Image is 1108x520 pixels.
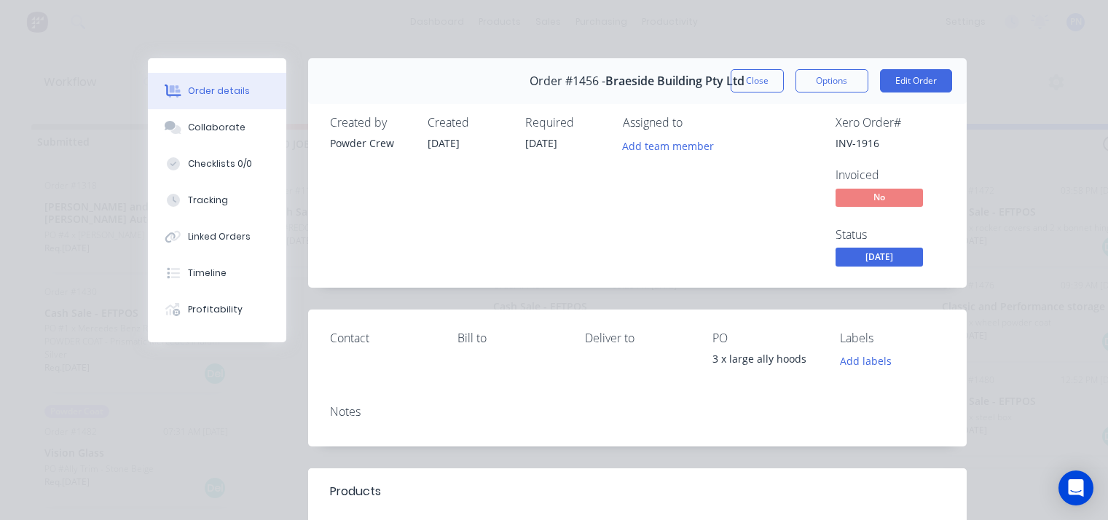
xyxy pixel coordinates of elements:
[614,135,721,155] button: Add team member
[148,255,286,291] button: Timeline
[623,135,722,155] button: Add team member
[188,157,252,170] div: Checklists 0/0
[148,291,286,328] button: Profitability
[836,135,945,151] div: INV-1916
[148,146,286,182] button: Checklists 0/0
[880,69,952,92] button: Edit Order
[148,73,286,109] button: Order details
[188,303,243,316] div: Profitability
[148,218,286,255] button: Linked Orders
[330,116,410,130] div: Created by
[623,116,769,130] div: Assigned to
[330,483,381,500] div: Products
[1058,470,1093,505] div: Open Intercom Messenger
[832,351,899,371] button: Add labels
[731,69,784,92] button: Close
[840,331,944,345] div: Labels
[148,182,286,218] button: Tracking
[605,74,744,88] span: Braeside Building Pty Ltd
[148,109,286,146] button: Collaborate
[712,351,817,371] div: 3 x large ally hoods
[836,168,945,182] div: Invoiced
[712,331,817,345] div: PO
[585,331,689,345] div: Deliver to
[525,116,605,130] div: Required
[188,194,228,207] div: Tracking
[330,135,410,151] div: Powder Crew
[836,248,923,269] button: [DATE]
[330,405,945,419] div: Notes
[428,136,460,150] span: [DATE]
[188,267,227,280] div: Timeline
[188,121,245,134] div: Collaborate
[836,248,923,266] span: [DATE]
[188,84,250,98] div: Order details
[836,116,945,130] div: Xero Order #
[457,331,562,345] div: Bill to
[530,74,605,88] span: Order #1456 -
[836,228,945,242] div: Status
[428,116,508,130] div: Created
[836,189,923,207] span: No
[795,69,868,92] button: Options
[525,136,557,150] span: [DATE]
[330,331,434,345] div: Contact
[188,230,251,243] div: Linked Orders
